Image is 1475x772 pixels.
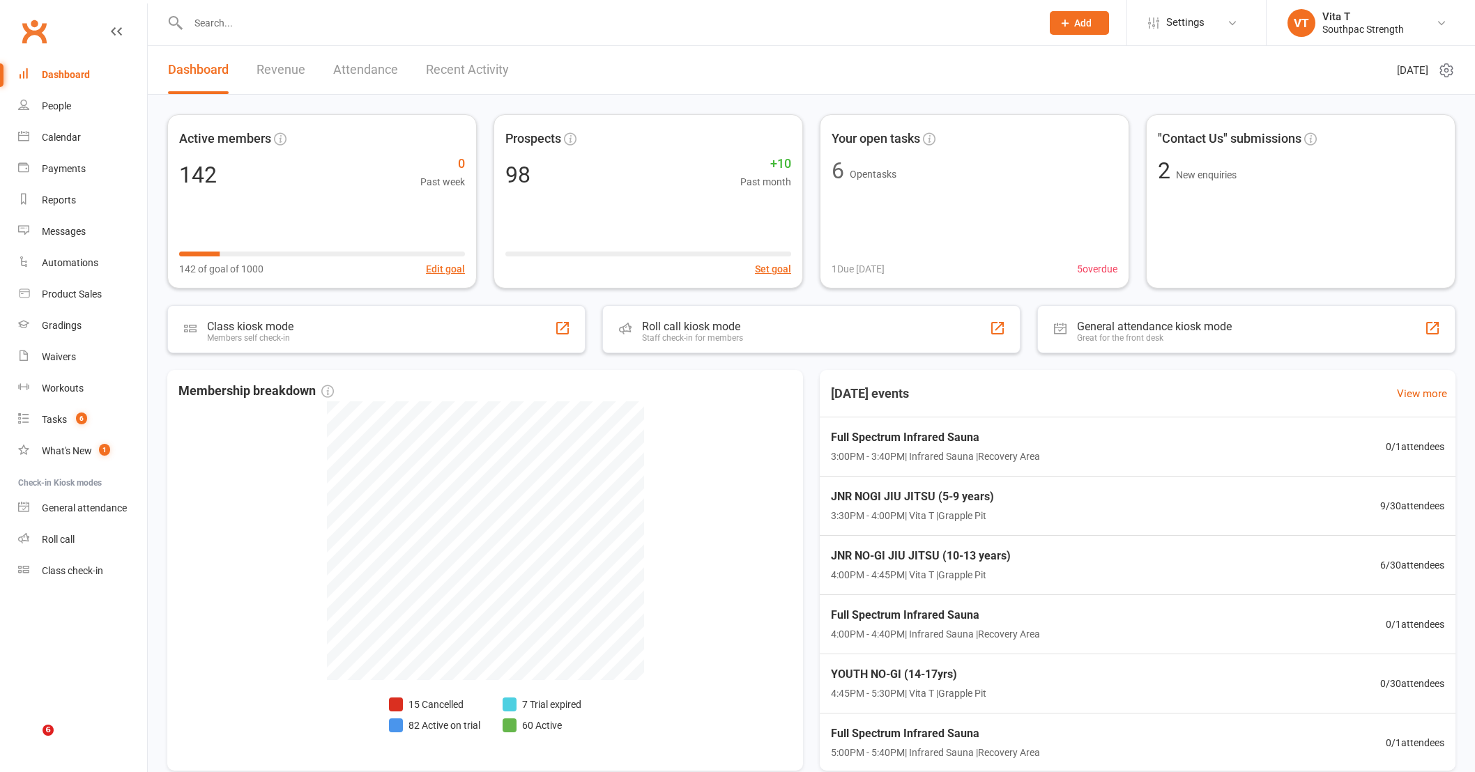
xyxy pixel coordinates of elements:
[42,100,71,111] div: People
[42,69,90,80] div: Dashboard
[42,320,82,331] div: Gradings
[42,414,67,425] div: Tasks
[18,59,147,91] a: Dashboard
[420,174,465,190] span: Past week
[42,257,98,268] div: Automations
[42,565,103,576] div: Class check-in
[42,351,76,362] div: Waivers
[832,261,885,277] span: 1 Due [DATE]
[42,163,86,174] div: Payments
[42,502,127,514] div: General attendance
[179,261,263,277] span: 142 of goal of 1000
[1386,439,1444,454] span: 0 / 1 attendees
[642,333,743,343] div: Staff check-in for members
[1386,617,1444,632] span: 0 / 1 attendees
[179,129,271,149] span: Active members
[505,164,530,186] div: 98
[755,261,791,277] button: Set goal
[18,279,147,310] a: Product Sales
[1287,9,1315,37] div: VT
[18,341,147,373] a: Waivers
[18,310,147,341] a: Gradings
[1176,169,1237,180] span: New enquiries
[18,122,147,153] a: Calendar
[740,174,791,190] span: Past month
[831,547,1011,565] span: JNR NO-GI JIU JITSU (10-13 years)
[832,160,844,182] div: 6
[831,449,1040,464] span: 3:00PM - 3:40PM | Infrared Sauna | Recovery Area
[505,129,561,149] span: Prospects
[1077,333,1232,343] div: Great for the front desk
[503,718,581,733] li: 60 Active
[42,288,102,300] div: Product Sales
[1397,62,1428,79] span: [DATE]
[831,725,1040,743] span: Full Spectrum Infrared Sauna
[42,194,76,206] div: Reports
[831,567,1011,582] span: 4:00PM - 4:45PM | Vita T | Grapple Pit
[1074,17,1092,29] span: Add
[642,320,743,333] div: Roll call kiosk mode
[18,91,147,122] a: People
[1386,735,1444,750] span: 0 / 1 attendees
[1166,7,1205,38] span: Settings
[18,216,147,247] a: Messages
[831,508,994,523] span: 3:30PM - 4:00PM | Vita T | Grapple Pit
[820,381,920,406] h3: [DATE] events
[18,373,147,404] a: Workouts
[1077,261,1117,277] span: 5 overdue
[76,412,87,424] span: 6
[831,626,1040,642] span: 4:00PM - 4:40PM | Infrared Sauna | Recovery Area
[831,665,986,684] span: YOUTH NO-GI (14-17yrs)
[426,261,465,277] button: Edit goal
[503,697,581,712] li: 7 Trial expired
[42,226,86,237] div: Messages
[17,14,52,49] a: Clubworx
[168,46,229,94] a: Dashboard
[18,555,147,587] a: Class kiosk mode
[831,429,1040,447] span: Full Spectrum Infrared Sauna
[18,524,147,555] a: Roll call
[42,132,81,143] div: Calendar
[179,164,217,186] div: 142
[1380,676,1444,691] span: 0 / 30 attendees
[426,46,509,94] a: Recent Activity
[1050,11,1109,35] button: Add
[831,606,1040,624] span: Full Spectrum Infrared Sauna
[832,129,920,149] span: Your open tasks
[1322,10,1404,23] div: Vita T
[389,697,480,712] li: 15 Cancelled
[1077,320,1232,333] div: General attendance kiosk mode
[1322,23,1404,36] div: Southpac Strength
[333,46,398,94] a: Attendance
[831,745,1040,760] span: 5:00PM - 5:40PM | Infrared Sauna | Recovery Area
[1397,385,1447,402] a: View more
[42,383,84,394] div: Workouts
[18,153,147,185] a: Payments
[1380,557,1444,573] span: 6 / 30 attendees
[18,435,147,467] a: What's New1
[42,445,92,456] div: What's New
[850,169,896,180] span: Open tasks
[207,333,293,343] div: Members self check-in
[42,534,75,545] div: Roll call
[18,247,147,279] a: Automations
[420,154,465,174] span: 0
[184,13,1032,33] input: Search...
[831,686,986,701] span: 4:45PM - 5:30PM | Vita T | Grapple Pit
[831,488,994,506] span: JNR NOGI JIU JITSU (5-9 years)
[1158,129,1301,149] span: "Contact Us" submissions
[14,725,47,758] iframe: Intercom live chat
[740,154,791,174] span: +10
[207,320,293,333] div: Class kiosk mode
[389,718,480,733] li: 82 Active on trial
[178,381,334,401] span: Membership breakdown
[99,444,110,456] span: 1
[1380,498,1444,514] span: 9 / 30 attendees
[43,725,54,736] span: 6
[18,185,147,216] a: Reports
[18,404,147,435] a: Tasks 6
[257,46,305,94] a: Revenue
[1158,157,1176,184] span: 2
[18,493,147,524] a: General attendance kiosk mode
